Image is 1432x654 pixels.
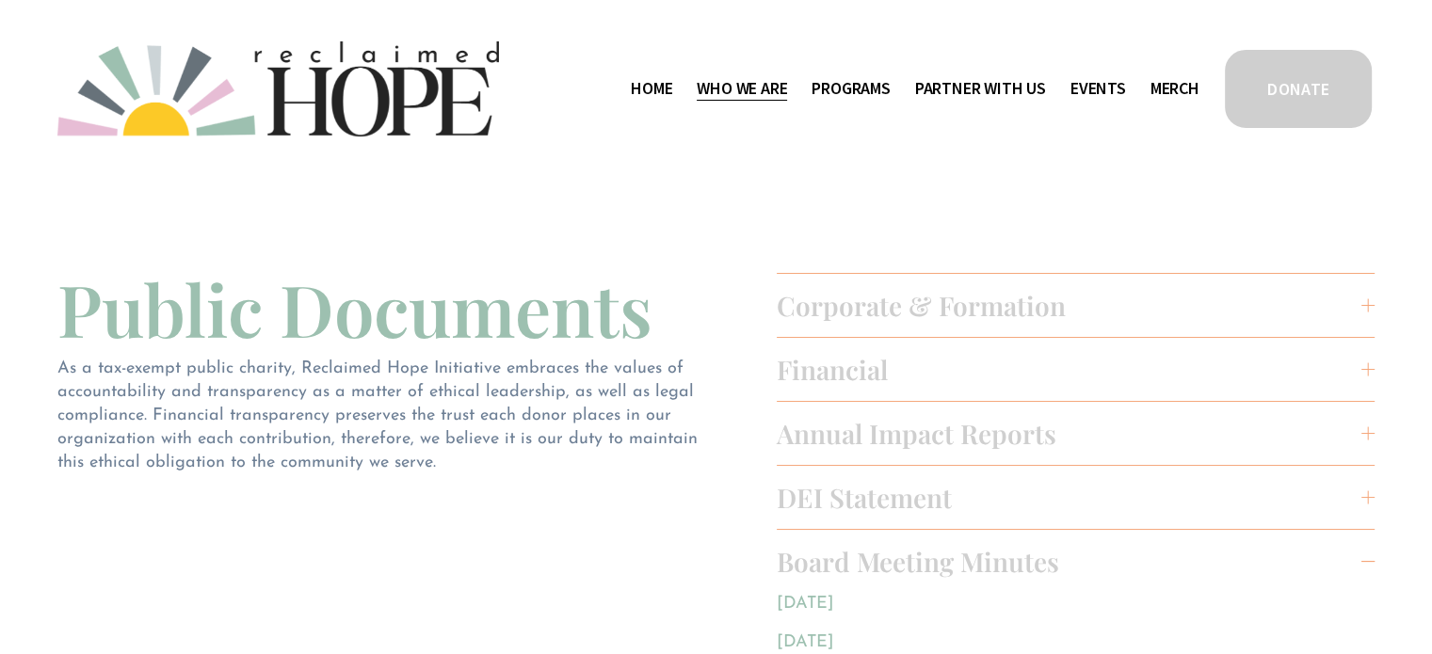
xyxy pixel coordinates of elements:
[915,73,1046,104] a: folder dropdown
[697,75,787,103] span: Who We Are
[777,544,1361,579] span: Board Meeting Minutes
[777,416,1361,451] span: Annual Impact Reports
[631,73,672,104] a: Home
[812,73,891,104] a: folder dropdown
[777,338,1375,401] button: Financial
[777,596,834,613] a: [DATE]
[777,352,1361,387] span: Financial
[57,41,499,136] img: Reclaimed Hope Initiative
[777,480,1361,515] span: DEI Statement
[697,73,787,104] a: folder dropdown
[777,288,1361,323] span: Corporate & Formation
[1150,73,1199,104] a: Merch
[915,75,1046,103] span: Partner With Us
[777,274,1375,337] button: Corporate & Formation
[57,360,703,472] span: As a tax-exempt public charity, Reclaimed Hope Initiative embraces the values of accountability a...
[1222,47,1375,131] a: DONATE
[777,530,1375,593] button: Board Meeting Minutes
[777,402,1375,465] button: Annual Impact Reports
[57,261,652,356] span: Public Documents
[777,634,834,651] a: [DATE]
[1070,73,1126,104] a: Events
[777,466,1375,529] button: DEI Statement
[812,75,891,103] span: Programs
